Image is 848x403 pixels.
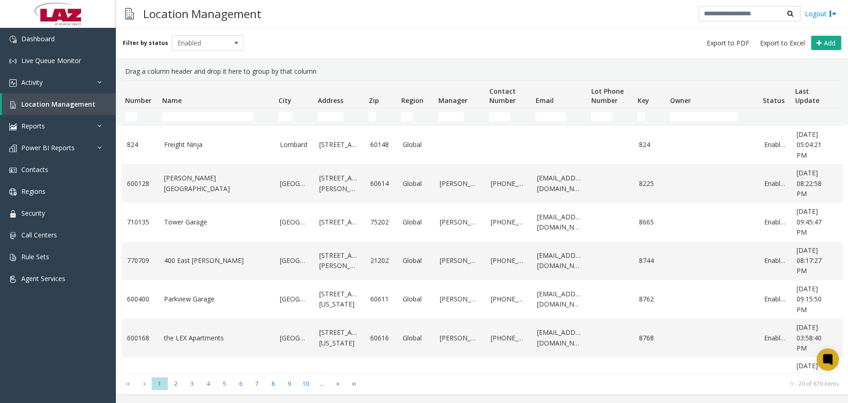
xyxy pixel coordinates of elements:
span: Agent Services [21,274,65,283]
img: logout [829,9,836,19]
span: Address [317,96,343,105]
a: [EMAIL_ADDRESS][DOMAIN_NAME] [537,327,582,348]
td: Region Filter [397,109,434,125]
a: [DATE] 08:22:58 PM [797,168,832,199]
input: Name Filter [162,112,253,122]
kendo-pager-info: 1 - 20 of 676 items [368,380,839,388]
a: Enabled [764,371,785,382]
span: Dashboard [21,34,55,43]
a: [STREET_ADDRESS][PERSON_NAME] [319,173,359,194]
a: 75202 [370,217,392,227]
a: [GEOGRAPHIC_DATA] [280,333,308,343]
td: Zip Filter [365,109,397,125]
td: City Filter [274,109,314,125]
a: [GEOGRAPHIC_DATA] [280,179,308,189]
span: [DATE] 05:04:21 PM [797,130,822,160]
a: 8665 [639,217,660,227]
span: Regions [21,187,45,196]
input: City Filter [278,112,292,122]
span: Lot Phone Number [591,87,623,105]
span: Manager [438,96,467,105]
input: Zip Filter [368,112,376,122]
span: Reports [21,122,45,130]
span: Export to PDF [707,38,749,48]
a: [DATE] 03:58:40 PM [797,322,832,353]
span: Add [824,38,835,47]
a: 8902 [639,371,660,382]
span: Activity [21,78,43,87]
a: Global [403,333,429,343]
span: Page 10 [297,377,314,390]
a: [EMAIL_ADDRESS][DOMAIN_NAME] [537,173,582,194]
img: pageIcon [125,2,134,25]
img: 'icon' [9,36,17,43]
a: [DATE] 03:30:53 AM [797,361,832,392]
a: 8762 [639,294,660,304]
a: Enabled [764,294,785,304]
a: Freight Ninja [164,140,269,150]
span: Page 8 [265,377,281,390]
a: [STREET_ADDRESS] [319,371,359,382]
a: Enabled [764,140,785,150]
a: [PHONE_NUMBER] [491,333,526,343]
a: [PHONE_NUMBER] [491,256,526,266]
a: 600168 [127,333,153,343]
a: 770709 [127,256,153,266]
button: Add [811,36,841,51]
span: [DATE] 03:58:40 PM [797,323,822,352]
div: Data table [116,80,848,373]
span: Owner [670,96,690,105]
a: [DATE] 09:15:50 PM [797,284,832,315]
a: [DATE] 08:17:27 PM [797,245,832,276]
a: [DATE] 09:45:47 PM [797,206,832,237]
img: 'icon' [9,254,17,261]
a: [EMAIL_ADDRESS][DOMAIN_NAME] [537,289,582,310]
span: Rule Sets [21,252,49,261]
a: 60148 [370,140,392,150]
span: Page 2 [168,377,184,390]
input: Email Filter [535,112,566,122]
a: [EMAIL_ADDRESS][DOMAIN_NAME] [537,212,582,233]
span: Power BI Reports [21,143,75,152]
span: [DATE] 08:17:27 PM [797,246,822,275]
button: Export to Excel [756,37,809,50]
a: Global [403,371,429,382]
img: 'icon' [9,232,17,239]
span: Page 7 [249,377,265,390]
a: 21202 [370,256,392,266]
td: Number Filter [121,109,158,125]
input: Key Filter [637,112,645,122]
img: 'icon' [9,101,17,109]
a: Logout [805,9,836,19]
input: Number Filter [125,112,137,122]
td: Status Filter [759,109,791,125]
span: Name [162,96,182,105]
span: Contact Number [489,87,515,105]
a: [PHONE_NUMBER] [491,217,526,227]
span: Number [125,96,152,105]
span: Contacts [21,165,48,174]
a: Global [403,140,429,150]
span: Export to Excel [760,38,805,48]
span: [DATE] 03:30:53 AM [797,361,822,391]
span: Zip [368,96,379,105]
span: Page 11 [314,377,330,390]
span: Live Queue Monitor [21,56,81,65]
img: 'icon' [9,123,17,130]
span: Go to the last page [346,377,362,390]
span: [DATE] 09:45:47 PM [797,207,822,237]
a: Global [403,217,429,227]
span: [DATE] 08:22:58 PM [797,168,822,198]
a: Tower Garage [164,217,269,227]
td: Owner Filter [666,109,759,125]
input: Manager Filter [438,112,464,122]
a: [STREET_ADDRESS][US_STATE] [319,327,359,348]
label: Filter by status [123,39,168,47]
img: 'icon' [9,210,17,217]
span: Go to the next page [332,380,344,388]
span: Page 9 [281,377,297,390]
span: Page 3 [184,377,200,390]
input: Address Filter [317,112,343,122]
a: [PERSON_NAME] [440,217,480,227]
span: Call Centers [21,230,57,239]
